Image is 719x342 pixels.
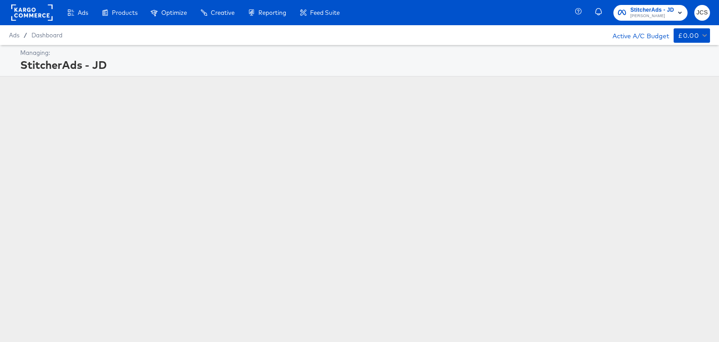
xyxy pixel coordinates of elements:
span: Reporting [258,9,286,16]
span: Ads [9,31,19,39]
span: / [19,31,31,39]
span: Feed Suite [310,9,340,16]
span: StitcherAds - JD [630,5,674,15]
span: Optimize [161,9,187,16]
a: Dashboard [31,31,62,39]
div: StitcherAds - JD [20,57,708,72]
span: [PERSON_NAME] [630,13,674,20]
button: StitcherAds - JD[PERSON_NAME] [613,5,688,21]
div: Active A/C Budget [603,28,669,42]
button: JCS [694,5,710,21]
span: JCS [698,8,706,18]
div: £0.00 [678,30,699,41]
button: £0.00 [674,28,710,43]
span: Creative [211,9,235,16]
span: Ads [78,9,88,16]
div: Managing: [20,49,708,57]
span: Products [112,9,138,16]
